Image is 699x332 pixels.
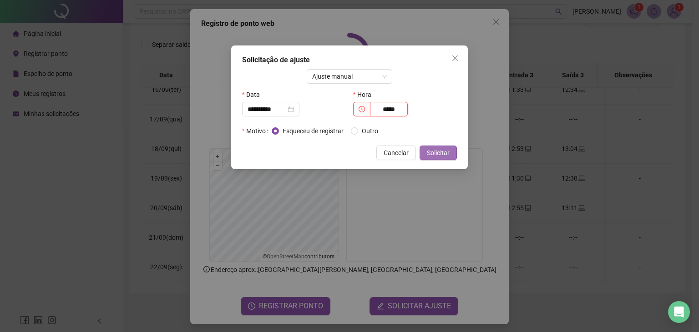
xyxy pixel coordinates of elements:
button: Cancelar [376,146,416,160]
span: close [451,55,459,62]
span: Outro [358,126,382,136]
button: Solicitar [420,146,457,160]
button: Close [448,51,462,65]
span: Esqueceu de registrar [279,126,347,136]
span: clock-circle [359,106,365,112]
span: Solicitar [427,148,450,158]
span: Cancelar [384,148,409,158]
label: Data [242,87,266,102]
label: Hora [353,87,377,102]
div: Solicitação de ajuste [242,55,457,65]
span: Ajuste manual [312,70,387,83]
div: Open Intercom Messenger [668,301,690,323]
label: Motivo [242,124,272,138]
